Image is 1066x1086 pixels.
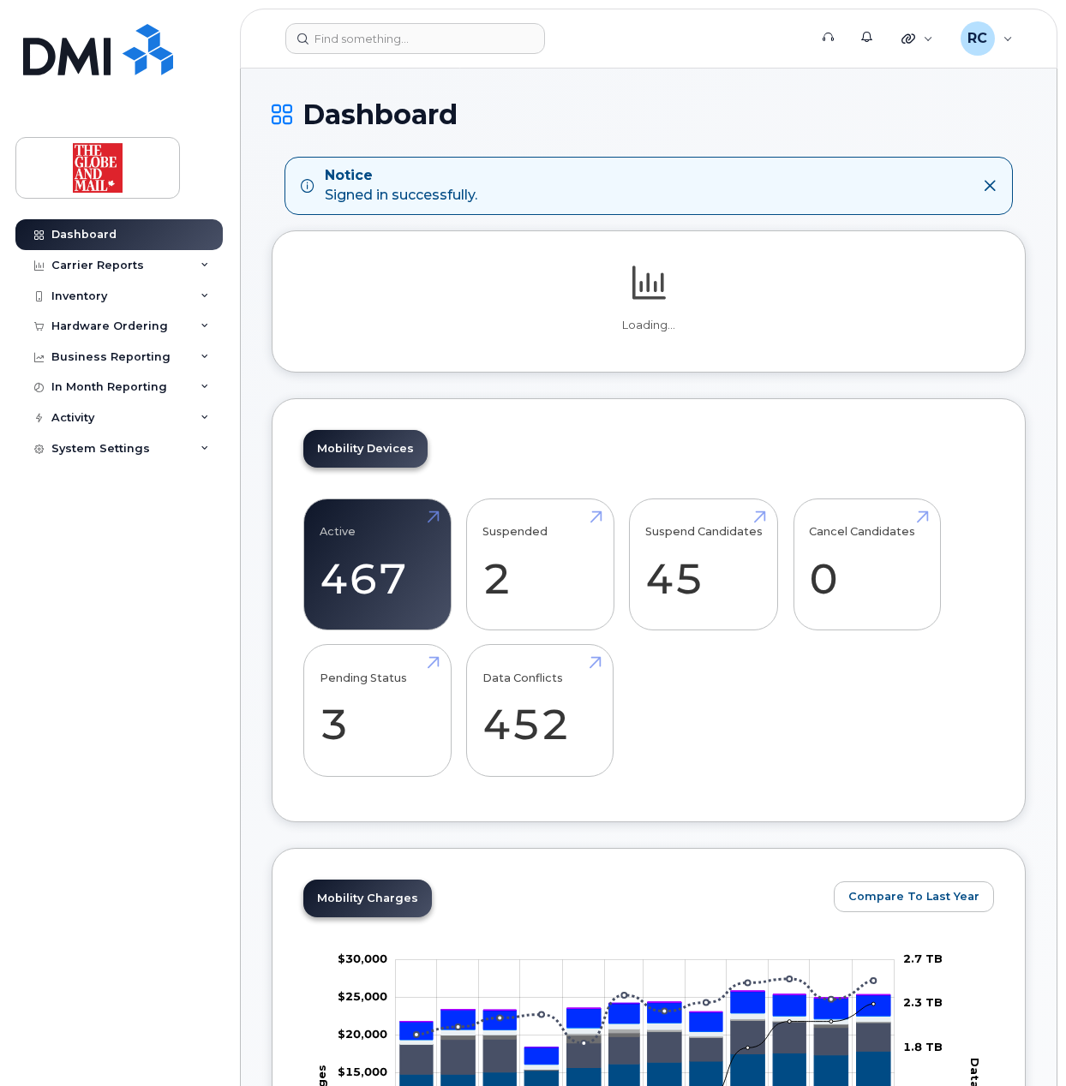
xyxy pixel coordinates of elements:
span: Compare To Last Year [848,888,979,904]
g: Roaming [399,1021,889,1075]
h1: Dashboard [272,99,1026,129]
a: Pending Status 3 [320,654,435,767]
tspan: 1.8 TB [903,1040,943,1053]
a: Cancel Candidates 0 [809,508,925,621]
tspan: 2.3 TB [903,996,943,1010]
g: Features [399,1013,889,1069]
button: Compare To Last Year [834,881,994,912]
p: Loading... [303,318,994,333]
g: $0 [338,989,387,1003]
tspan: $25,000 [338,989,387,1003]
g: $0 [338,952,387,966]
a: Suspended 2 [482,508,598,621]
a: Mobility Devices [303,430,428,468]
tspan: 2.7 TB [903,952,943,966]
a: Active 467 [320,508,435,621]
tspan: $15,000 [338,1065,387,1078]
tspan: $20,000 [338,1027,387,1041]
g: HST [399,992,889,1064]
a: Mobility Charges [303,880,432,917]
div: Signed in successfully. [325,166,477,206]
strong: Notice [325,166,477,186]
g: $0 [338,1027,387,1041]
g: $0 [338,1065,387,1078]
a: Data Conflicts 452 [482,654,598,767]
a: Suspend Candidates 45 [645,508,763,621]
tspan: $30,000 [338,952,387,966]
